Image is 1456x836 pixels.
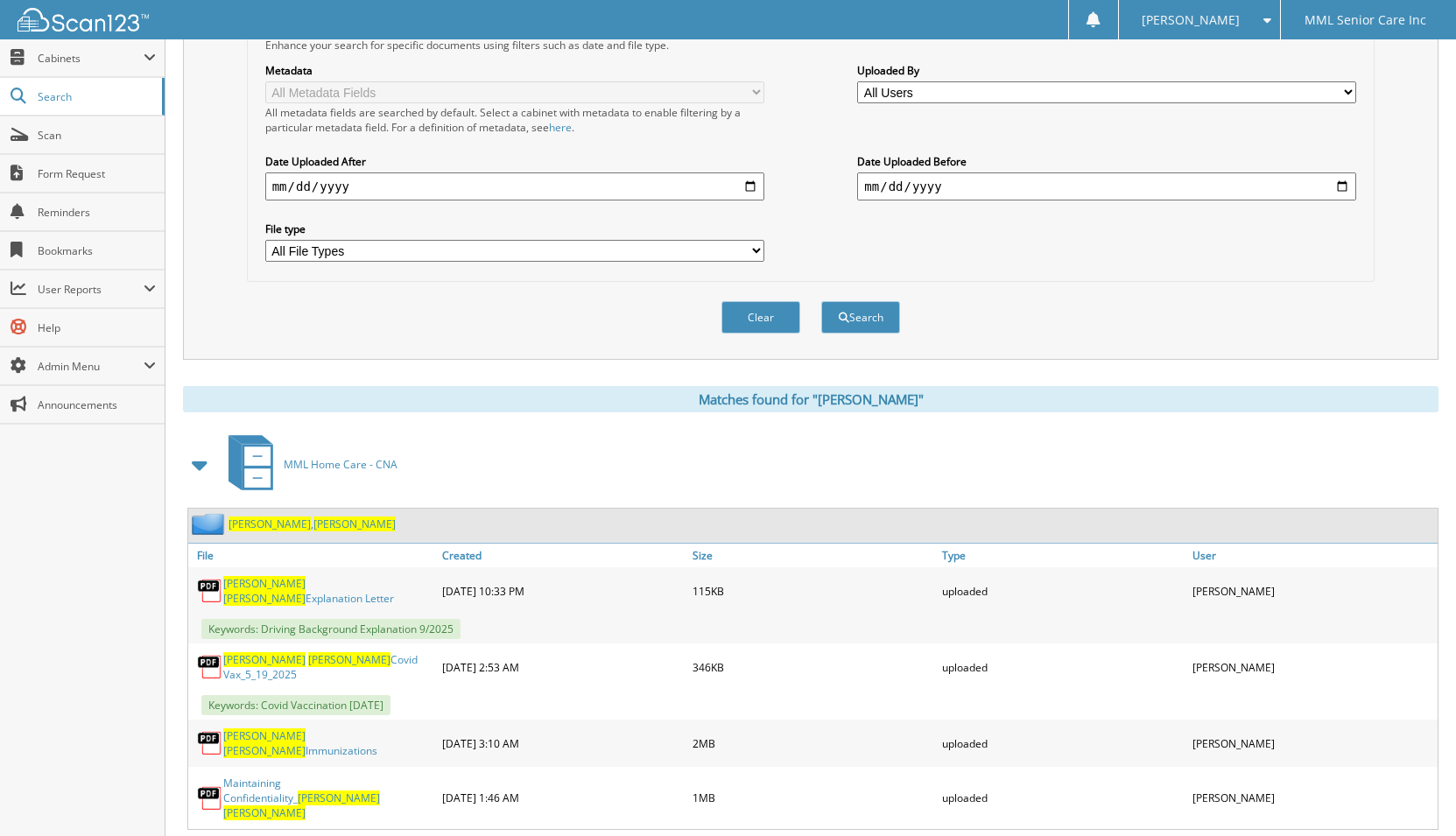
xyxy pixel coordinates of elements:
[197,654,223,680] img: PDF.png
[721,301,800,334] button: Clear
[298,790,380,805] span: [PERSON_NAME]
[188,544,438,567] a: File
[229,516,311,531] span: [PERSON_NAME]
[38,320,156,335] span: Help
[938,771,1187,825] div: uploaded
[257,38,1366,53] div: Enhance your search for specific documents using filters such as date and file type.
[1368,752,1456,836] iframe: Chat Widget
[438,771,687,825] div: [DATE] 1:46 AM
[201,619,461,639] span: Keywords: Driving Background Explanation 9/2025
[223,576,306,591] span: [PERSON_NAME]
[688,544,938,567] a: Size
[223,576,433,606] a: [PERSON_NAME] [PERSON_NAME]Explanation Letter
[284,457,397,472] span: MML Home Care - CNA
[229,516,396,531] a: [PERSON_NAME],[PERSON_NAME]
[688,771,938,825] div: 1MB
[1188,572,1438,610] div: [PERSON_NAME]
[938,724,1187,762] div: uploaded
[938,648,1187,686] div: uploaded
[197,785,223,811] img: PDF.png
[183,386,1438,412] div: Matches found for "[PERSON_NAME]"
[857,172,1356,200] input: end
[265,63,764,78] label: Metadata
[688,724,938,762] div: 2MB
[223,728,306,743] span: [PERSON_NAME]
[218,430,397,499] a: MML Home Care - CNA
[197,730,223,756] img: PDF.png
[38,282,144,297] span: User Reports
[438,648,687,686] div: [DATE] 2:53 AM
[38,51,144,66] span: Cabinets
[1188,724,1438,762] div: [PERSON_NAME]
[38,128,156,143] span: Scan
[223,743,306,758] span: [PERSON_NAME]
[223,652,433,682] a: [PERSON_NAME] [PERSON_NAME]Covid Vax_5_19_2025
[308,652,390,667] span: [PERSON_NAME]
[821,301,900,334] button: Search
[38,166,156,181] span: Form Request
[438,572,687,610] div: [DATE] 10:33 PM
[438,724,687,762] div: [DATE] 3:10 AM
[857,63,1356,78] label: Uploaded By
[438,544,687,567] a: Created
[223,591,306,606] span: [PERSON_NAME]
[192,513,229,535] img: folder2.png
[197,578,223,604] img: PDF.png
[313,516,396,531] span: [PERSON_NAME]
[223,805,306,820] span: [PERSON_NAME]
[1142,15,1240,25] span: [PERSON_NAME]
[265,221,764,236] label: File type
[18,8,149,32] img: scan123-logo-white.svg
[223,652,306,667] span: [PERSON_NAME]
[1188,648,1438,686] div: [PERSON_NAME]
[223,776,433,820] a: Maintaining Confidentiality_[PERSON_NAME] [PERSON_NAME]
[938,572,1187,610] div: uploaded
[38,205,156,220] span: Reminders
[1188,771,1438,825] div: [PERSON_NAME]
[201,695,390,715] span: Keywords: Covid Vaccination [DATE]
[265,105,764,135] div: All metadata fields are searched by default. Select a cabinet with metadata to enable filtering b...
[938,544,1187,567] a: Type
[265,172,764,200] input: start
[265,154,764,169] label: Date Uploaded After
[549,120,572,135] a: here
[38,359,144,374] span: Admin Menu
[38,89,153,104] span: Search
[857,154,1356,169] label: Date Uploaded Before
[38,243,156,258] span: Bookmarks
[223,728,433,758] a: [PERSON_NAME] [PERSON_NAME]Immunizations
[688,572,938,610] div: 115KB
[38,397,156,412] span: Announcements
[1305,15,1426,25] span: MML Senior Care Inc
[1188,544,1438,567] a: User
[688,648,938,686] div: 346KB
